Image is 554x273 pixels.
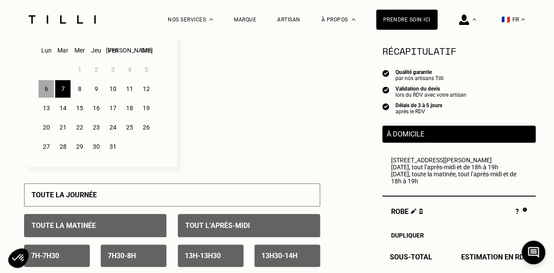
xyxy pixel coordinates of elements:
p: Toute la journée [32,191,97,199]
img: menu déroulant [521,18,525,21]
div: 10 [105,80,120,98]
section: Récapitulatif [382,44,536,58]
div: 22 [72,119,87,136]
div: 14 [55,99,71,117]
div: 7 [55,80,71,98]
div: Sous-Total [382,253,536,261]
img: icon list info [382,102,389,110]
div: Dupliquer [391,232,527,239]
div: 26 [138,119,154,136]
div: 12 [138,80,154,98]
div: 17 [105,99,120,117]
div: 28 [55,138,71,155]
div: par nos artisans Tilli [395,75,444,81]
div: 9 [88,80,104,98]
p: Toute la matinée [32,221,96,230]
div: 30 [88,138,104,155]
img: Logo du service de couturière Tilli [25,15,99,24]
span: 🇫🇷 [501,15,510,24]
div: après le RDV [395,108,442,115]
div: 18 [122,99,137,117]
div: 13 [39,99,54,117]
div: 21 [55,119,71,136]
p: 7h - 7h30 [31,252,59,260]
p: 13h30 - 14h [261,252,297,260]
img: Éditer [411,208,416,214]
div: 23 [88,119,104,136]
div: 27 [39,138,54,155]
div: lors du RDV avec votre artisan [395,92,466,98]
div: 6 [39,80,54,98]
div: 15 [72,99,87,117]
div: 24 [105,119,120,136]
a: Artisan [277,17,300,23]
div: ? [515,207,526,217]
div: 8 [72,80,87,98]
img: icône connexion [459,14,469,25]
img: Supprimer [419,208,423,214]
img: Pourquoi le prix est indéfini ? [522,207,526,212]
div: 31 [105,138,120,155]
img: icon list info [382,69,389,77]
div: [DATE], tout l’après-midi et de 18h à 19h [391,164,527,171]
div: Qualité garantie [395,69,444,75]
div: 16 [88,99,104,117]
div: 20 [39,119,54,136]
a: Prendre soin ici [376,10,438,30]
p: [STREET_ADDRESS][PERSON_NAME] [391,157,527,164]
div: Validation du devis [395,86,466,92]
div: [DATE], toute la matinée, tout l’après-midi et de 18h à 19h [391,171,527,185]
span: Robe [391,207,423,217]
p: À domicile [387,130,531,138]
p: Sélectionnez plusieurs dates et plusieurs créneaux pour obtenir un rendez vous dans les plus bref... [177,7,320,167]
img: Menu déroulant [473,18,476,21]
div: 25 [122,119,137,136]
img: icon list info [382,86,389,94]
div: 29 [72,138,87,155]
p: Tout l’après-midi [185,221,250,230]
p: 7h30 - 8h [108,252,136,260]
span: Estimation en RDV [461,253,528,261]
p: 13h - 13h30 [185,252,221,260]
div: 19 [138,99,154,117]
div: Délais de 3 à 5 jours [395,102,442,108]
a: Marque [234,17,256,23]
div: 11 [122,80,137,98]
img: Menu déroulant à propos [352,18,355,21]
img: Menu déroulant [209,18,213,21]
